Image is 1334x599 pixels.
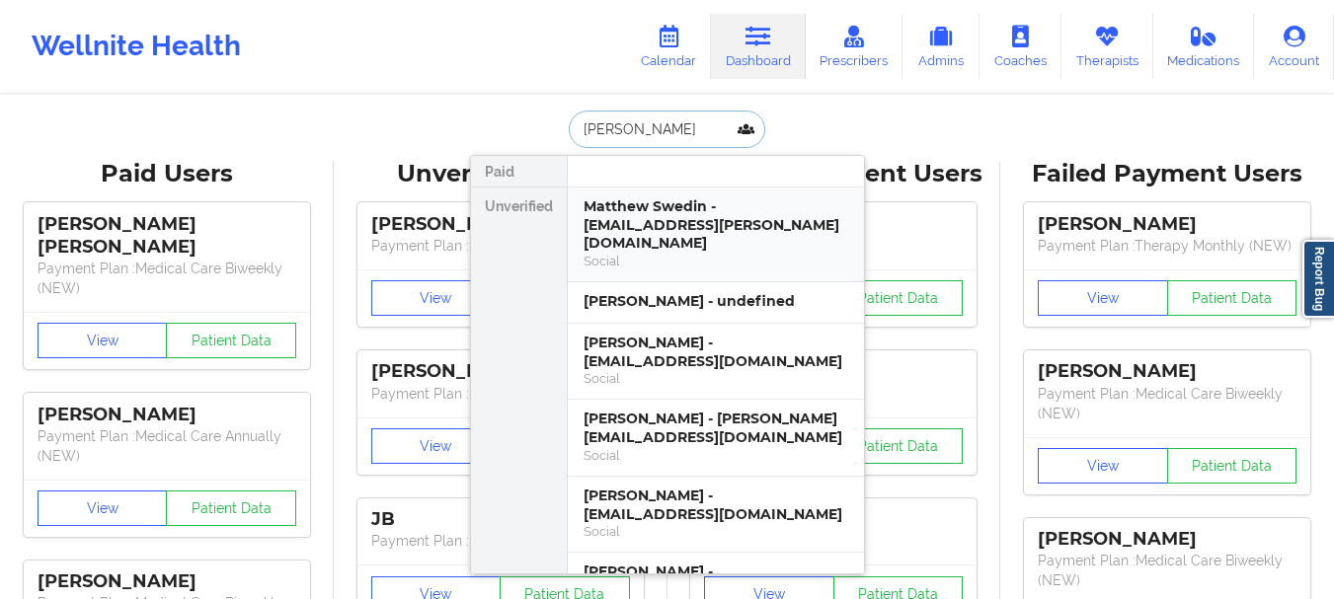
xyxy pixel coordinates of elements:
button: View [38,323,168,358]
div: Paid Users [14,159,320,189]
button: Patient Data [1167,448,1297,484]
div: Social [584,523,848,540]
a: Report Bug [1302,240,1334,318]
div: [PERSON_NAME] - [EMAIL_ADDRESS][DOMAIN_NAME] [584,487,848,523]
button: View [38,490,168,526]
p: Payment Plan : Medical Care Biweekly (NEW) [1038,384,1296,423]
div: Matthew Swedin - [EMAIL_ADDRESS][PERSON_NAME][DOMAIN_NAME] [584,197,848,253]
p: Payment Plan : Medical Care Biweekly (NEW) [38,259,296,298]
button: View [371,280,502,316]
div: [PERSON_NAME] [1038,528,1296,551]
p: Payment Plan : Therapy Monthly (NEW) [1038,236,1296,256]
div: [PERSON_NAME] - [PERSON_NAME][EMAIL_ADDRESS][DOMAIN_NAME] [584,410,848,446]
a: Account [1254,14,1334,79]
button: Patient Data [166,323,296,358]
div: [PERSON_NAME] [1038,213,1296,236]
div: [PERSON_NAME] - [EMAIL_ADDRESS][DOMAIN_NAME] [584,334,848,370]
div: [PERSON_NAME] [1038,360,1296,383]
div: [PERSON_NAME] [371,360,630,383]
div: Failed Payment Users [1014,159,1320,189]
button: Patient Data [833,428,964,464]
a: Coaches [980,14,1061,79]
button: Patient Data [1167,280,1297,316]
a: Medications [1153,14,1255,79]
div: Paid [471,156,567,187]
p: Payment Plan : Medical Care Annually (NEW) [38,426,296,466]
div: [PERSON_NAME] [38,570,296,593]
div: Social [584,370,848,387]
div: [PERSON_NAME] [38,404,296,426]
a: Calendar [626,14,711,79]
p: Payment Plan : Unmatched Plan [371,236,630,256]
a: Therapists [1061,14,1153,79]
button: View [371,428,502,464]
div: [PERSON_NAME] [PERSON_NAME] [38,213,296,259]
a: Dashboard [711,14,806,79]
div: [PERSON_NAME] - undefined [584,292,848,311]
p: Payment Plan : Unmatched Plan [371,531,630,551]
div: Social [584,253,848,269]
div: [PERSON_NAME] - [EMAIL_ADDRESS][DOMAIN_NAME] [584,562,848,599]
a: Admins [902,14,980,79]
div: Unverified Users [348,159,654,189]
div: JB [371,508,630,531]
a: Prescribers [806,14,903,79]
div: Social [584,447,848,464]
p: Payment Plan : Unmatched Plan [371,384,630,404]
button: Patient Data [166,490,296,526]
button: View [1038,280,1168,316]
button: View [1038,448,1168,484]
p: Payment Plan : Medical Care Biweekly (NEW) [1038,551,1296,590]
button: Patient Data [833,280,964,316]
div: [PERSON_NAME] [371,213,630,236]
